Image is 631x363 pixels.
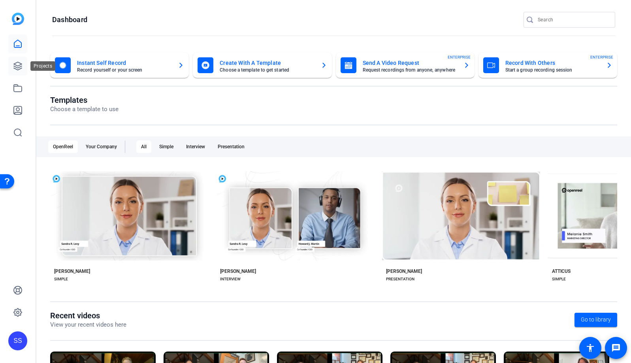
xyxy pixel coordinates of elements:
[590,54,613,60] span: ENTERPRISE
[8,331,27,350] div: SS
[386,276,414,282] div: PRESENTATION
[54,276,68,282] div: SIMPLE
[213,140,249,153] div: Presentation
[77,58,171,68] mat-card-title: Instant Self Record
[50,320,126,329] p: View your recent videos here
[363,58,457,68] mat-card-title: Send A Video Request
[448,54,471,60] span: ENTERPRISE
[505,68,600,72] mat-card-subtitle: Start a group recording session
[336,53,475,78] button: Send A Video RequestRequest recordings from anyone, anywhereENTERPRISE
[581,316,611,324] span: Go to library
[586,343,595,353] mat-icon: accessibility
[574,313,617,327] a: Go to library
[386,268,422,274] div: [PERSON_NAME]
[50,311,126,320] h1: Recent videos
[50,105,119,114] p: Choose a template to use
[220,276,241,282] div: INTERVIEW
[30,61,55,71] div: Projects
[552,268,571,274] div: ATTICUS
[136,140,151,153] div: All
[193,53,332,78] button: Create With A TemplateChoose a template to get started
[478,53,617,78] button: Record With OthersStart a group recording sessionENTERPRISE
[363,68,457,72] mat-card-subtitle: Request recordings from anyone, anywhere
[220,68,314,72] mat-card-subtitle: Choose a template to get started
[81,140,122,153] div: Your Company
[50,53,189,78] button: Instant Self RecordRecord yourself or your screen
[77,68,171,72] mat-card-subtitle: Record yourself or your screen
[50,95,119,105] h1: Templates
[48,140,78,153] div: OpenReel
[552,276,566,282] div: SIMPLE
[220,268,256,274] div: [PERSON_NAME]
[181,140,210,153] div: Interview
[12,13,24,25] img: blue-gradient.svg
[538,15,609,25] input: Search
[611,343,621,353] mat-icon: message
[52,15,87,25] h1: Dashboard
[54,268,90,274] div: [PERSON_NAME]
[220,58,314,68] mat-card-title: Create With A Template
[505,58,600,68] mat-card-title: Record With Others
[154,140,178,153] div: Simple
